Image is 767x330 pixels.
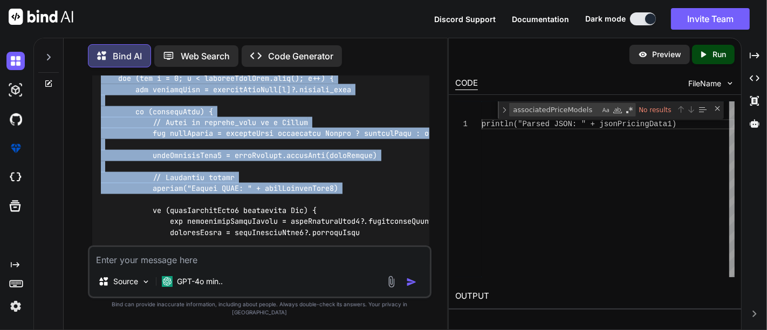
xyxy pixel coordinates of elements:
img: Bind AI [9,9,73,25]
span: println("Parsed JSON: " + jsonPricingData1) [482,120,676,128]
textarea: Find [510,104,600,116]
img: githubDark [6,110,25,128]
button: Documentation [512,13,569,25]
p: Code Generator [268,50,333,63]
img: Pick Models [141,277,150,286]
img: darkAi-studio [6,81,25,99]
div: Toggle Replace [499,101,509,119]
div: No results [638,103,675,116]
p: Run [713,49,726,60]
img: premium [6,139,25,157]
div: Match Case (Alt+C) [600,105,611,115]
p: Source [113,276,138,287]
p: GPT-4o min.. [177,276,223,287]
p: Bind AI [113,50,142,63]
div: Previous Match (Shift+Enter) [676,105,685,114]
div: Use Regular Expression (Alt+R) [624,105,635,115]
img: chevron down [725,79,735,88]
img: cloudideIcon [6,168,25,187]
div: Find in Selection (Alt+L) [696,104,708,115]
div: Close (Escape) [713,104,722,113]
img: attachment [385,276,398,288]
span: FileName [688,78,721,89]
button: Invite Team [671,8,750,30]
img: darkChat [6,52,25,70]
p: Web Search [181,50,230,63]
button: Discord Support [434,13,496,25]
img: icon [406,277,417,287]
p: Preview [652,49,681,60]
span: Discord Support [434,15,496,24]
img: preview [638,50,648,59]
img: GPT-4o mini [162,276,173,287]
div: Match Whole Word (Alt+W) [612,105,623,115]
div: CODE [455,77,478,90]
span: Documentation [512,15,569,24]
span: Dark mode [585,13,626,24]
div: Find / Replace [498,101,724,119]
div: Next Match (Enter) [687,105,695,114]
div: 1 [455,119,468,129]
h2: OUTPUT [449,284,741,309]
p: Bind can provide inaccurate information, including about people. Always double-check its answers.... [88,300,432,317]
img: settings [6,297,25,315]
